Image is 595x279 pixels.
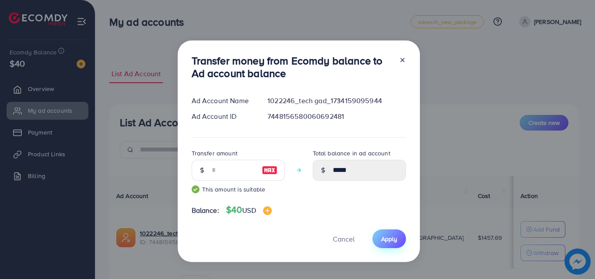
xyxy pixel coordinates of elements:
img: image [262,165,277,175]
label: Total balance in ad account [313,149,390,158]
img: image [263,206,272,215]
button: Cancel [322,229,365,248]
div: 7448156580060692481 [260,111,412,121]
span: Cancel [333,234,355,244]
span: Apply [381,235,397,243]
button: Apply [372,229,406,248]
small: This amount is suitable [192,185,285,194]
span: Balance: [192,205,219,215]
img: guide [192,185,199,193]
div: 1022246_tech gad_1734159095944 [260,96,412,106]
h4: $40 [226,205,272,215]
div: Ad Account ID [185,111,261,121]
div: Ad Account Name [185,96,261,106]
h3: Transfer money from Ecomdy balance to Ad account balance [192,54,392,80]
span: USD [242,205,256,215]
label: Transfer amount [192,149,237,158]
